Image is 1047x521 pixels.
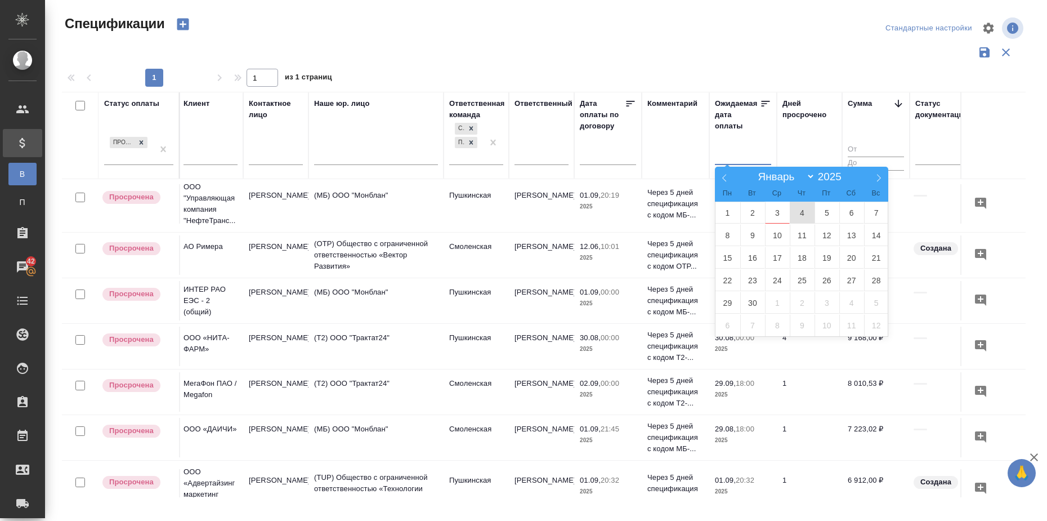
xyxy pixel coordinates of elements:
span: Октябрь 8, 2025 [765,314,790,336]
select: Month [753,170,815,183]
div: Статус оплаты [104,98,159,109]
p: 18:00 [736,425,754,433]
p: 01.09, [580,476,601,484]
p: Через 5 дней спецификация с кодом МБ-... [647,421,704,455]
div: Пушкинская [455,137,465,149]
span: Вс [863,190,888,197]
div: Ответственная команда [449,98,505,121]
td: 9 168,00 ₽ [842,327,910,366]
td: (Т2) ООО "Трактат24" [308,327,444,366]
div: Смоленская, Пушкинская [454,122,478,136]
p: 2025 [580,252,636,264]
span: Октябрь 9, 2025 [790,314,815,336]
td: (МБ) ООО "Монблан" [308,184,444,224]
p: 02.09, [580,379,601,388]
span: Октябрь 6, 2025 [715,314,740,336]
p: 00:00 [736,333,754,342]
span: Сентябрь 1, 2025 [715,202,740,224]
td: 8 010,53 ₽ [842,372,910,412]
span: Посмотреть информацию [1002,17,1026,39]
button: 🙏 [1008,459,1036,487]
span: Сентябрь 19, 2025 [815,247,839,269]
p: 00:00 [601,333,619,342]
td: Смоленская [444,372,509,412]
p: Просрочена [109,334,154,345]
p: 2025 [715,389,771,400]
td: Пушкинская [444,469,509,509]
p: 2025 [580,344,636,355]
a: 42 [3,253,42,281]
p: 29.09, [715,379,736,388]
span: Пт [814,190,839,197]
p: 18:00 [736,379,754,388]
td: (МБ) ООО "Монблан" [308,418,444,457]
td: Пушкинская [444,327,509,366]
span: Сентябрь 13, 2025 [839,224,864,246]
span: Чт [789,190,814,197]
span: 🙏 [1012,461,1031,485]
div: Дней просрочено [782,98,836,121]
span: Сентябрь 29, 2025 [715,292,740,314]
span: Сентябрь 25, 2025 [790,269,815,291]
td: 7 223,02 ₽ [842,418,910,457]
span: Сентябрь 11, 2025 [790,224,815,246]
span: Октябрь 12, 2025 [864,314,889,336]
span: Сентябрь 10, 2025 [765,224,790,246]
td: 1 [777,469,842,509]
div: Просрочена [109,136,149,150]
div: Смоленская [455,123,465,135]
td: [PERSON_NAME] [509,184,574,224]
div: Дата оплаты по договору [580,98,625,132]
p: ООО «Адвертайзинг маркетинг групп» [184,466,238,511]
p: 2025 [715,344,771,355]
td: (OTP) Общество с ограниченной ответственностью «Вектор Развития» [308,233,444,278]
span: Сентябрь 24, 2025 [765,269,790,291]
p: ИНТЕР РАО ЕЭС - 2 (общий) [184,284,238,318]
p: 2025 [580,201,636,212]
td: 1 [777,418,842,457]
td: [PERSON_NAME] [509,418,574,457]
span: Сентябрь 23, 2025 [740,269,765,291]
span: Октябрь 1, 2025 [765,292,790,314]
span: из 1 страниц [285,70,332,87]
span: Сентябрь 21, 2025 [864,247,889,269]
td: Смоленская [444,418,509,457]
span: Сентябрь 22, 2025 [715,269,740,291]
span: Сентябрь 2, 2025 [740,202,765,224]
td: 6 912,00 ₽ [842,469,910,509]
span: Сентябрь 6, 2025 [839,202,864,224]
p: ООО "Управляющая компания "НефтеТранс... [184,181,238,226]
p: 01.09, [580,425,601,433]
p: 01.09, [580,288,601,296]
td: [PERSON_NAME] [243,418,308,457]
td: (Т2) ООО "Трактат24" [308,372,444,412]
span: Сентябрь 12, 2025 [815,224,839,246]
p: Через 5 дней спецификация с кодом МБ-... [647,284,704,318]
span: Сентябрь 7, 2025 [864,202,889,224]
div: Просрочена [110,137,135,149]
td: [PERSON_NAME] [243,281,308,320]
p: 20:19 [601,191,619,199]
p: Создана [920,243,951,254]
p: 2025 [580,389,636,400]
p: Просрочена [109,425,154,437]
p: 12.06, [580,242,601,251]
p: 2025 [580,298,636,309]
span: Сентябрь 4, 2025 [790,202,815,224]
span: Сентябрь 30, 2025 [740,292,765,314]
p: Просрочена [109,192,154,203]
span: Сентябрь 20, 2025 [839,247,864,269]
span: П [14,197,31,208]
p: 2025 [580,486,636,497]
p: Через 5 дней спецификация с кодом Т2-... [647,375,704,409]
button: Сохранить фильтры [974,42,995,63]
p: 20:32 [736,476,754,484]
p: Через 5 дней спецификация с кодом TUP... [647,472,704,506]
td: [PERSON_NAME] [243,184,308,224]
button: Сбросить фильтры [995,42,1017,63]
p: 2025 [580,435,636,446]
span: Октябрь 7, 2025 [740,314,765,336]
td: [PERSON_NAME] [243,235,308,275]
span: Сентябрь 8, 2025 [715,224,740,246]
p: Через 5 дней спецификация с кодом МБ-... [647,187,704,221]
